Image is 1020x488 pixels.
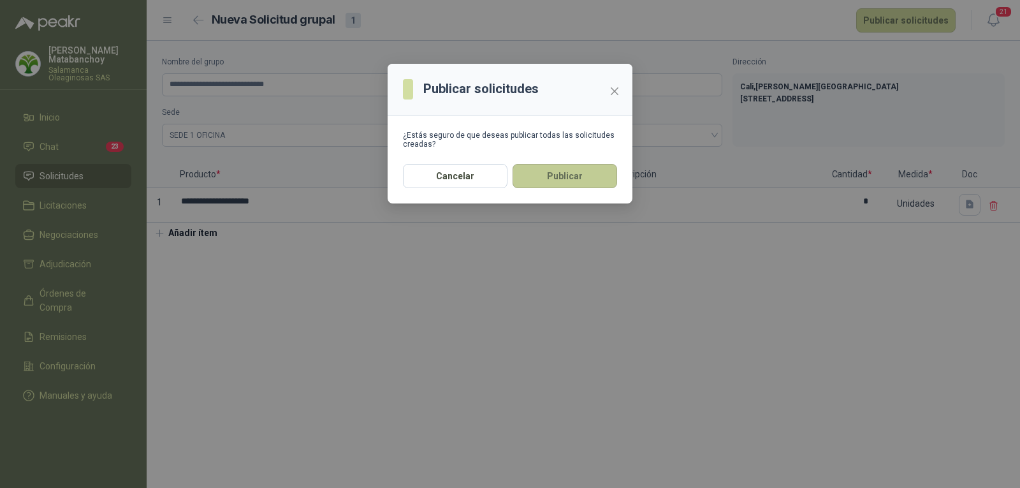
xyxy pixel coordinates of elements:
[423,79,539,99] h3: Publicar solicitudes
[403,131,617,149] div: ¿Estás seguro de que deseas publicar todas las solicitudes creadas?
[403,164,507,188] button: Cancelar
[609,86,620,96] span: close
[604,81,625,101] button: Close
[513,164,617,188] button: Publicar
